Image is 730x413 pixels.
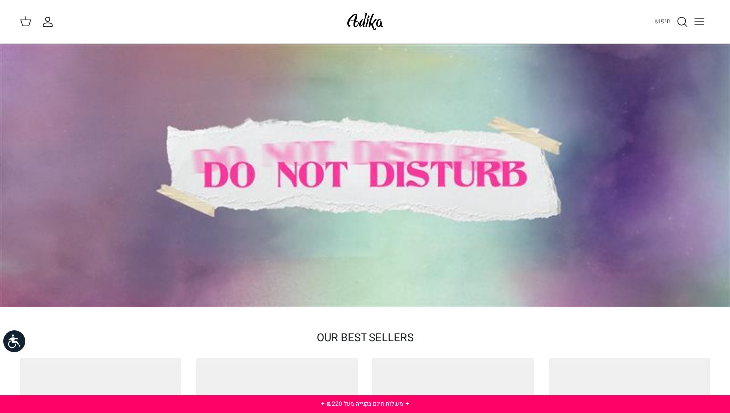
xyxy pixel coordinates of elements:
a: חיפוש [654,16,688,28]
button: Toggle menu [688,11,710,33]
img: Adika IL [344,10,386,33]
a: OUR BEST SELLERS [317,330,414,346]
span: חיפוש [654,16,671,26]
a: החשבון שלי [42,16,58,28]
a: ✦ משלוח חינם בקנייה מעל ₪220 ✦ [320,399,410,408]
